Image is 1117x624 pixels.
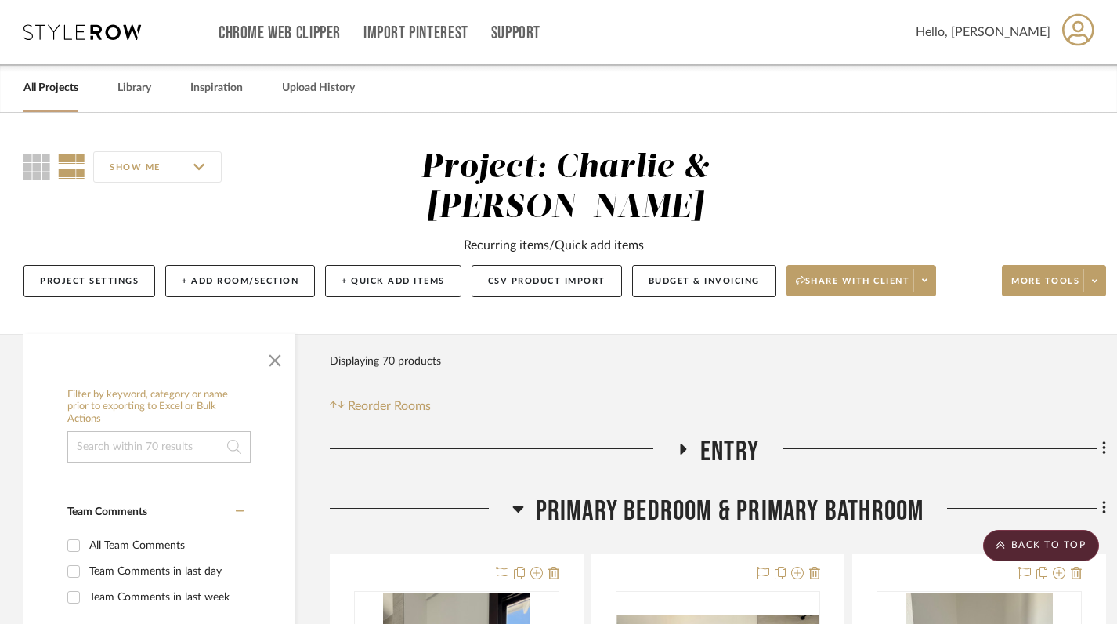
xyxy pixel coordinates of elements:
span: Entry [700,435,759,469]
a: Upload History [282,78,355,99]
a: All Projects [23,78,78,99]
a: Library [117,78,151,99]
span: Hello, [PERSON_NAME] [916,23,1050,42]
a: Chrome Web Clipper [219,27,341,40]
button: Close [259,342,291,373]
scroll-to-top-button: BACK TO TOP [983,530,1099,561]
button: Share with client [786,265,937,296]
div: Team Comments in last week [89,585,240,610]
div: All Team Comments [89,533,240,558]
button: + Quick Add Items [325,265,461,297]
h6: Filter by keyword, category or name prior to exporting to Excel or Bulk Actions [67,389,251,426]
button: Budget & Invoicing [632,265,776,297]
button: + Add Room/Section [165,265,315,297]
span: Team Comments [67,506,147,517]
button: Reorder Rooms [330,397,431,415]
div: Team Comments in last day [89,559,240,584]
input: Search within 70 results [67,431,251,463]
span: Primary Bedroom & Primary Bathroom [536,495,924,528]
div: Recurring items/Quick add items [464,236,644,255]
span: More tools [1011,275,1079,299]
a: Support [491,27,540,40]
button: CSV Product Import [472,265,622,297]
span: Share with client [796,275,910,299]
div: Project: Charlie & [PERSON_NAME] [421,151,709,224]
a: Inspiration [190,78,243,99]
button: Project Settings [23,265,155,297]
span: Reorder Rooms [348,397,431,415]
a: Import Pinterest [363,27,468,40]
button: More tools [1002,265,1106,296]
div: Displaying 70 products [330,346,441,377]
